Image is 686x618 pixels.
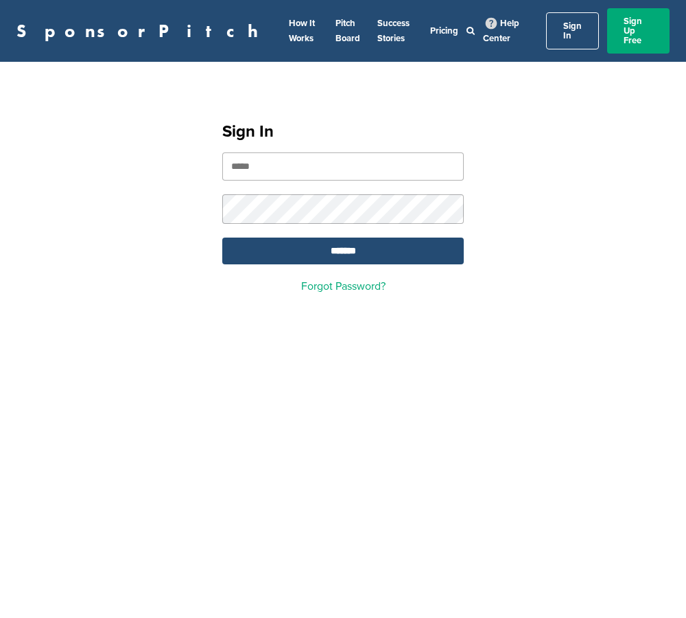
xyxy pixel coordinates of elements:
a: Pitch Board [335,18,360,44]
a: Pricing [430,25,458,36]
a: Help Center [483,15,519,47]
a: Success Stories [377,18,410,44]
a: Sign Up Free [607,8,670,54]
h1: Sign In [222,119,464,144]
a: Forgot Password? [301,279,386,293]
a: How It Works [289,18,315,44]
a: Sign In [546,12,599,49]
a: SponsorPitch [16,22,267,40]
